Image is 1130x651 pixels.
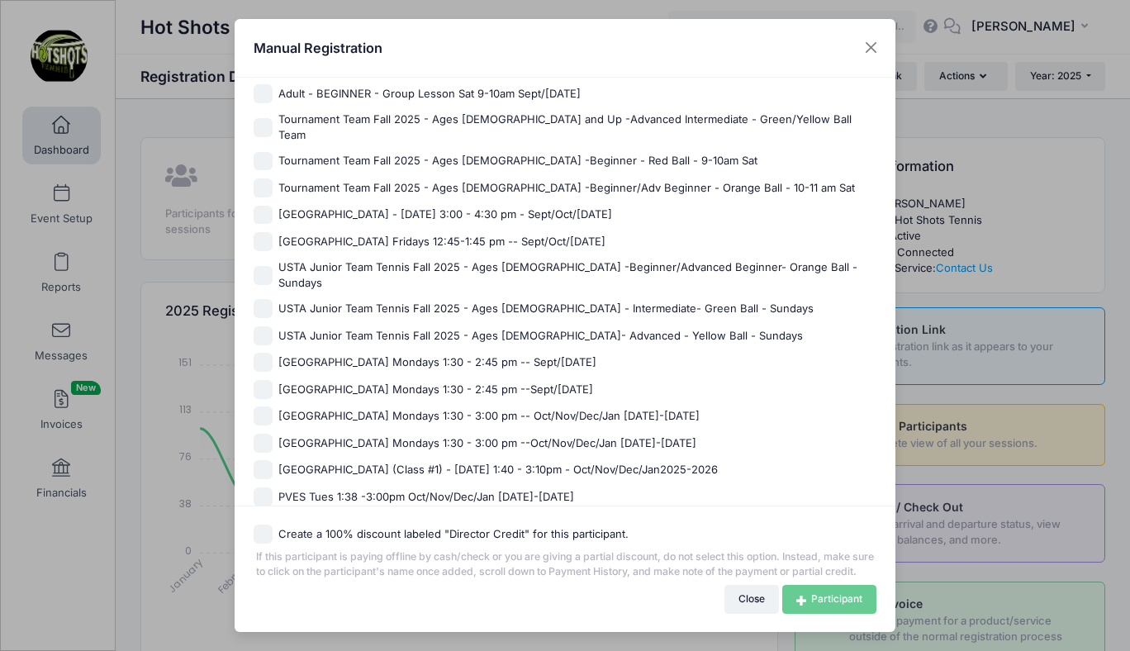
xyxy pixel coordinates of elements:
[724,585,780,613] button: Close
[254,38,382,58] h4: Manual Registration
[254,206,273,225] input: [GEOGRAPHIC_DATA] - [DATE] 3:00 - 4:30 pm - Sept/Oct/[DATE]
[857,33,886,63] button: Close
[254,353,273,372] input: [GEOGRAPHIC_DATA] Mondays 1:30 - 2:45 pm -- Sept/[DATE]
[278,86,581,102] span: Adult - BEGINNER - Group Lesson Sat 9-10am Sept/[DATE]
[254,178,273,197] input: Tournament Team Fall 2025 - Ages [DEMOGRAPHIC_DATA] -Beginner/Adv Beginner - Orange Ball - 10-11 ...
[254,232,273,251] input: [GEOGRAPHIC_DATA] Fridays 12:45-1:45 pm -- Sept/Oct/[DATE]
[278,462,718,478] span: [GEOGRAPHIC_DATA] (Class #1) - [DATE] 1:40 - 3:10pm - Oct/Nov/Dec/Jan2025-2026
[278,112,877,144] span: Tournament Team Fall 2025 - Ages [DEMOGRAPHIC_DATA] and Up -Advanced Intermediate - Green/Yellow ...
[254,118,273,137] input: Tournament Team Fall 2025 - Ages [DEMOGRAPHIC_DATA] and Up -Advanced Intermediate - Green/Yellow ...
[254,406,273,425] input: [GEOGRAPHIC_DATA] Mondays 1:30 - 3:00 pm -- Oct/Nov/Dec/Jan [DATE]-[DATE]
[278,328,803,345] span: USTA Junior Team Tennis Fall 2025 - Ages [DEMOGRAPHIC_DATA]- Advanced - Yellow Ball - Sundays
[254,152,273,171] input: Tournament Team Fall 2025 - Ages [DEMOGRAPHIC_DATA] -Beginner - Red Ball - 9-10am Sat
[254,266,273,285] input: USTA Junior Team Tennis Fall 2025 - Ages [DEMOGRAPHIC_DATA] -Beginner/Advanced Beginner- Orange B...
[254,487,273,506] input: PVES Tues 1:38 -3:00pm Oct/Nov/Dec/Jan [DATE]-[DATE]
[278,408,700,425] span: [GEOGRAPHIC_DATA] Mondays 1:30 - 3:00 pm -- Oct/Nov/Dec/Jan [DATE]-[DATE]
[254,434,273,453] input: [GEOGRAPHIC_DATA] Mondays 1:30 - 3:00 pm --Oct/Nov/Dec/Jan [DATE]-[DATE]
[254,544,877,580] span: If this participant is paying offline by cash/check or you are giving a partial discount, do not ...
[278,234,605,250] span: [GEOGRAPHIC_DATA] Fridays 12:45-1:45 pm -- Sept/Oct/[DATE]
[278,301,814,317] span: USTA Junior Team Tennis Fall 2025 - Ages [DEMOGRAPHIC_DATA] - Intermediate- Green Ball - Sundays
[278,489,574,506] span: PVES Tues 1:38 -3:00pm Oct/Nov/Dec/Jan [DATE]-[DATE]
[254,380,273,399] input: [GEOGRAPHIC_DATA] Mondays 1:30 - 2:45 pm --Sept/[DATE]
[278,153,757,169] span: Tournament Team Fall 2025 - Ages [DEMOGRAPHIC_DATA] -Beginner - Red Ball - 9-10am Sat
[278,382,593,398] span: [GEOGRAPHIC_DATA] Mondays 1:30 - 2:45 pm --Sept/[DATE]
[254,84,273,103] input: Adult - BEGINNER - Group Lesson Sat 9-10am Sept/[DATE]
[254,326,273,345] input: USTA Junior Team Tennis Fall 2025 - Ages [DEMOGRAPHIC_DATA]- Advanced - Yellow Ball - Sundays
[254,460,273,479] input: [GEOGRAPHIC_DATA] (Class #1) - [DATE] 1:40 - 3:10pm - Oct/Nov/Dec/Jan2025-2026
[278,526,629,543] label: Create a 100% discount labeled "Director Credit" for this participant.
[278,180,855,197] span: Tournament Team Fall 2025 - Ages [DEMOGRAPHIC_DATA] -Beginner/Adv Beginner - Orange Ball - 10-11 ...
[278,207,612,223] span: [GEOGRAPHIC_DATA] - [DATE] 3:00 - 4:30 pm - Sept/Oct/[DATE]
[254,299,273,318] input: USTA Junior Team Tennis Fall 2025 - Ages [DEMOGRAPHIC_DATA] - Intermediate- Green Ball - Sundays
[278,259,877,292] span: USTA Junior Team Tennis Fall 2025 - Ages [DEMOGRAPHIC_DATA] -Beginner/Advanced Beginner- Orange B...
[278,435,696,452] span: [GEOGRAPHIC_DATA] Mondays 1:30 - 3:00 pm --Oct/Nov/Dec/Jan [DATE]-[DATE]
[278,354,596,371] span: [GEOGRAPHIC_DATA] Mondays 1:30 - 2:45 pm -- Sept/[DATE]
